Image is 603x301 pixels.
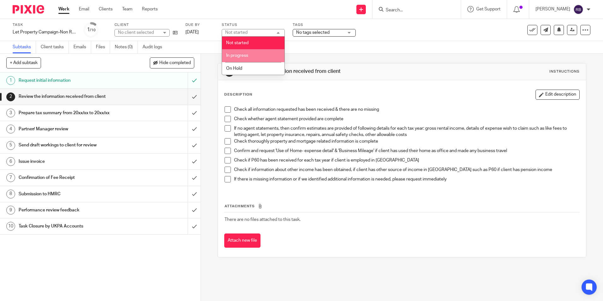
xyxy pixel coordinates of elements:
div: 9 [6,206,15,215]
p: If there is missing information or if we identified additional information is needed, please requ... [234,176,579,182]
h1: Partner/ Manager review [19,124,127,134]
span: No tags selected [296,30,330,35]
h1: Submission to HMRC [19,189,127,199]
button: Hide completed [150,57,194,68]
a: Emails [73,41,91,53]
p: Confirm and request 'Use of Home- expense detail' & 'Business Mileage' if client has used their h... [234,148,579,154]
h1: Prepare tax summary from 20xx/xx to 20xx/xx [19,108,127,118]
p: Check if P60 has been received for each tax year if client is employed in [GEOGRAPHIC_DATA] [234,157,579,163]
div: 4 [6,125,15,133]
h1: Task Closure by UKPA Accounts [19,221,127,231]
button: Edit description [536,90,580,100]
input: Search [385,8,442,13]
p: If no agent statements, then confirm estimates are provided of following details for each tax yea... [234,125,579,138]
button: + Add subtask [6,57,41,68]
button: Attach new file [224,233,261,248]
span: [DATE] [185,30,199,34]
div: Instructions [549,69,580,74]
span: There are no files attached to this task. [225,217,301,222]
label: Task [13,22,76,27]
a: Audit logs [143,41,167,53]
p: Check whether agent statement provided are complete [234,116,579,122]
div: 5 [6,141,15,150]
label: Status [222,22,285,27]
span: Hide completed [159,61,191,66]
div: 2 [6,92,15,101]
h1: Review the information received from client [238,68,415,75]
div: 10 [6,222,15,231]
label: Due by [185,22,214,27]
span: In progress [226,53,248,58]
span: Attachments [225,204,255,208]
div: No client selected [118,29,159,36]
p: Check all information requested has been received & there are no missing [234,106,579,113]
label: Tags [293,22,356,27]
h1: Issue invoice [19,157,127,166]
div: 3 [6,109,15,117]
h1: Confirmation of Fee Receipt [19,173,127,182]
a: Notes (0) [115,41,138,53]
div: 7 [6,173,15,182]
span: On Hold [226,66,242,71]
h1: Send draft workings to client for review [19,140,127,150]
div: 6 [6,157,15,166]
a: Subtasks [13,41,36,53]
h1: Review the information received from client [19,92,127,101]
small: /10 [90,28,96,32]
p: Check if information about other income has been obtained, if client has other source of income i... [234,167,579,173]
h1: Request initial information [19,76,127,85]
span: Not started [226,41,249,45]
div: 8 [6,190,15,198]
a: Clients [99,6,113,12]
a: Files [96,41,110,53]
p: Description [224,92,252,97]
h1: Performance review feedback [19,205,127,215]
img: svg%3E [573,4,583,15]
a: Client tasks [41,41,69,53]
div: Let Property Campaign-Non Resident(From 2009/2010-2023/2024) [13,29,76,35]
a: Team [122,6,132,12]
p: [PERSON_NAME] [536,6,570,12]
span: Get Support [476,7,501,11]
p: Check thoroughly property and mortgage related information is complete [234,138,579,145]
div: Not started [225,30,248,35]
a: Email [79,6,89,12]
a: Work [58,6,69,12]
a: Reports [142,6,158,12]
div: 1 [6,76,15,85]
label: Client [114,22,178,27]
div: 1 [87,26,96,33]
img: Pixie [13,5,44,14]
